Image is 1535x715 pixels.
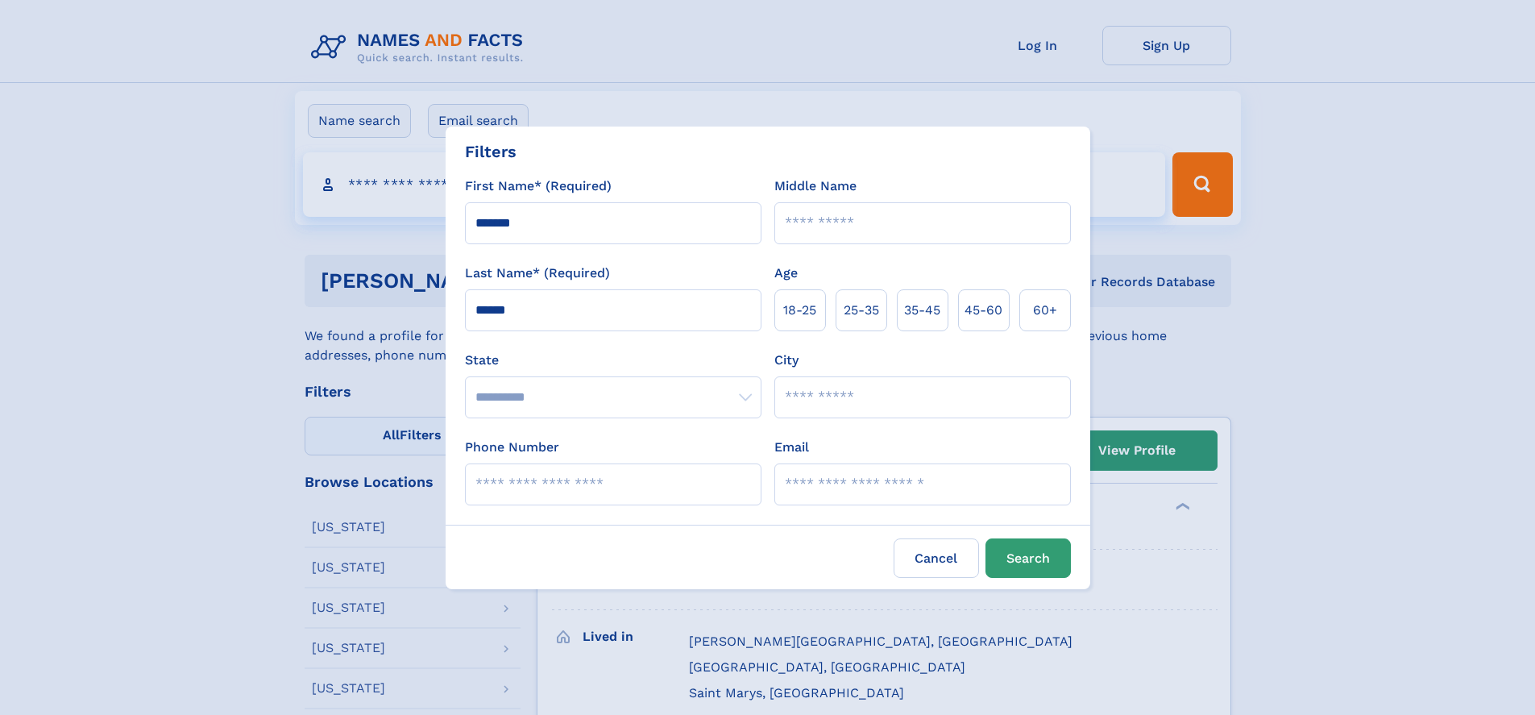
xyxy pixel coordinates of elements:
[894,538,979,578] label: Cancel
[904,301,940,320] span: 35‑45
[774,264,798,283] label: Age
[844,301,879,320] span: 25‑35
[774,177,857,196] label: Middle Name
[965,301,1002,320] span: 45‑60
[465,177,612,196] label: First Name* (Required)
[465,351,761,370] label: State
[465,264,610,283] label: Last Name* (Required)
[774,438,809,457] label: Email
[774,351,799,370] label: City
[1033,301,1057,320] span: 60+
[465,139,517,164] div: Filters
[465,438,559,457] label: Phone Number
[985,538,1071,578] button: Search
[783,301,816,320] span: 18‑25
